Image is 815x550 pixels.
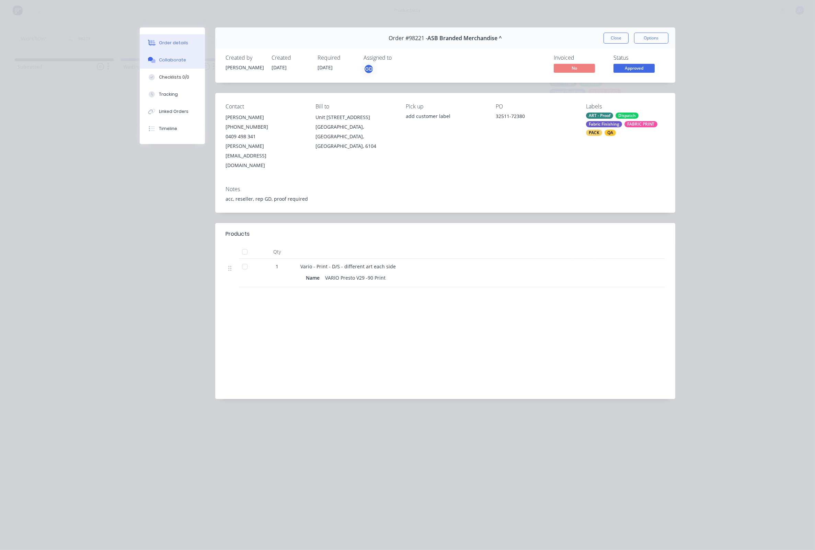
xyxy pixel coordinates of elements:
div: Checklists 0/0 [159,74,189,80]
span: 1 [276,263,278,270]
div: Assigned to [364,55,432,61]
span: Vario - Print - D/S - different art each side [300,263,396,270]
div: PO [496,103,575,110]
div: [PERSON_NAME][EMAIL_ADDRESS][DOMAIN_NAME] [226,141,305,170]
span: [DATE] [318,64,333,71]
div: Tracking [159,91,178,97]
div: [GEOGRAPHIC_DATA], [GEOGRAPHIC_DATA], [GEOGRAPHIC_DATA], 6104 [315,122,394,151]
button: GD [364,64,374,74]
button: Timeline [140,120,205,137]
div: Name [306,273,322,283]
div: Unit [STREET_ADDRESS][GEOGRAPHIC_DATA], [GEOGRAPHIC_DATA], [GEOGRAPHIC_DATA], 6104 [315,113,394,151]
div: VARIO Presto V29 -90 Print [322,273,388,283]
div: add customer label [406,113,485,120]
div: Contact [226,103,305,110]
div: Pick up [406,103,485,110]
div: Timeline [159,126,177,132]
div: Required [318,55,355,61]
button: Tracking [140,86,205,103]
span: No [554,64,595,72]
button: Order details [140,34,205,51]
span: Approved [613,64,655,72]
div: Fabric Finishing [586,121,622,127]
span: ASB Branded Merchandise ^ [427,35,502,42]
div: Linked Orders [159,108,188,115]
div: PACK [586,130,602,136]
div: [PERSON_NAME] [226,64,263,71]
div: [PERSON_NAME] [226,113,305,122]
button: Close [604,33,629,44]
div: Invoiced [554,55,605,61]
button: Linked Orders [140,103,205,120]
div: [PHONE_NUMBER] [226,122,305,132]
div: Bill to [315,103,394,110]
div: Created by [226,55,263,61]
div: 32511-72380 [496,113,575,122]
div: Order details [159,40,188,46]
div: FABRIC PRINT [624,121,657,127]
div: Labels [586,103,665,110]
div: Products [226,230,250,238]
button: Checklists 0/0 [140,69,205,86]
div: Unit [STREET_ADDRESS] [315,113,394,122]
button: Collaborate [140,51,205,69]
div: [PERSON_NAME][PHONE_NUMBER]0409 498 341[PERSON_NAME][EMAIL_ADDRESS][DOMAIN_NAME] [226,113,305,170]
div: Qty [256,245,298,259]
div: Created [272,55,309,61]
div: Collaborate [159,57,186,63]
button: Approved [613,64,655,74]
span: Order #98221 - [389,35,427,42]
div: 0409 498 341 [226,132,305,141]
div: ART - Proof [586,113,613,119]
span: [DATE] [272,64,287,71]
div: Notes [226,186,665,192]
div: Dispatch [616,113,639,119]
button: Options [634,33,668,44]
div: Status [613,55,665,61]
div: QA [605,130,616,136]
div: acc, reseller, rep GD, proof required [226,195,665,202]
